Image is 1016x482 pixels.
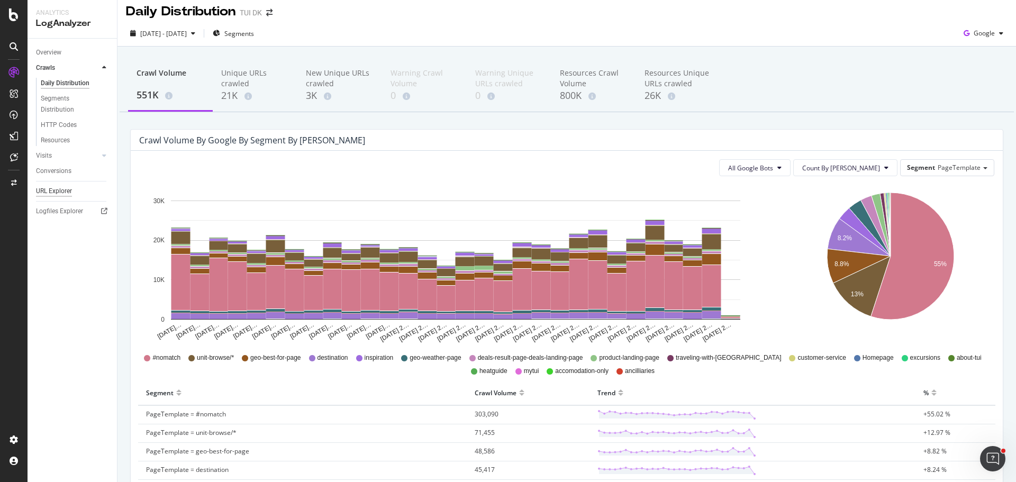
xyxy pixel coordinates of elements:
div: New Unique URLs crawled [306,68,374,89]
span: ancilliaries [625,367,655,376]
div: Logfiles Explorer [36,206,83,217]
span: PageTemplate [938,163,981,172]
span: unit-browse/* [197,353,234,362]
span: excursions [910,353,940,362]
a: Crawls [36,62,99,74]
text: 0 [161,316,165,323]
text: 8.8% [834,261,849,268]
div: Resources Crawl Volume [560,68,628,89]
span: geo-weather-page [410,353,461,362]
div: Crawl Volume [137,68,204,88]
span: traveling-with-[GEOGRAPHIC_DATA] [676,353,782,362]
text: 30K [153,197,165,205]
div: TUI DK [240,7,262,18]
span: destination [317,353,348,362]
a: URL Explorer [36,186,110,197]
svg: A chart. [139,185,772,343]
div: 0 [391,89,458,103]
button: Segments [208,25,258,42]
div: Resources [41,135,70,146]
a: Logfiles Explorer [36,206,110,217]
div: Segments Distribution [41,93,99,115]
span: Segment [907,163,935,172]
text: 8.2% [838,235,852,242]
div: Daily Distribution [126,3,235,21]
span: 71,455 [475,428,495,437]
span: Count By Day [802,163,880,172]
div: Conversions [36,166,71,177]
div: Overview [36,47,61,58]
span: #nomatch [152,353,180,362]
text: 10K [153,276,165,284]
div: HTTP Codes [41,120,77,131]
div: Analytics [36,8,108,17]
div: % [923,384,929,401]
button: Google [959,25,1008,42]
a: HTTP Codes [41,120,110,131]
text: 13% [851,290,864,298]
span: accomodation-only [555,367,609,376]
div: 800K [560,89,628,103]
a: Daily Distribution [41,78,110,89]
div: Resources Unique URLs crawled [645,68,712,89]
span: customer-service [797,353,846,362]
span: PageTemplate = unit-browse/* [146,428,237,437]
div: 26K [645,89,712,103]
span: PageTemplate = destination [146,465,229,474]
text: 20K [153,237,165,244]
span: Segments [224,29,254,38]
a: Resources [41,135,110,146]
a: Conversions [36,166,110,177]
span: product-landing-page [599,353,659,362]
span: +55.02 % [923,410,950,419]
span: Google [974,29,995,38]
div: Trend [597,384,615,401]
span: deals-result-page-deals-landing-page [478,353,583,362]
span: +8.82 % [923,447,947,456]
div: Unique URLs crawled [221,68,289,89]
div: 3K [306,89,374,103]
div: Daily Distribution [41,78,89,89]
div: 21K [221,89,289,103]
button: [DATE] - [DATE] [126,25,199,42]
span: geo-best-for-page [250,353,301,362]
span: 45,417 [475,465,495,474]
div: 551K [137,88,204,102]
button: All Google Bots [719,159,791,176]
span: All Google Bots [728,163,773,172]
span: Homepage [863,353,894,362]
div: Visits [36,150,52,161]
div: URL Explorer [36,186,72,197]
a: Segments Distribution [41,93,110,115]
span: [DATE] - [DATE] [140,29,187,38]
div: Warning Unique URLs crawled [475,68,543,89]
span: 48,586 [475,447,495,456]
a: Visits [36,150,99,161]
div: LogAnalyzer [36,17,108,30]
span: PageTemplate = geo-best-for-page [146,447,249,456]
span: heatguide [479,367,507,376]
span: about-tui [957,353,982,362]
span: PageTemplate = #nomatch [146,410,226,419]
div: Segment [146,384,174,401]
div: Warning Crawl Volume [391,68,458,89]
div: Crawls [36,62,55,74]
div: Crawl Volume by google by Segment by [PERSON_NAME] [139,135,365,145]
span: +8.24 % [923,465,947,474]
a: Overview [36,47,110,58]
div: Crawl Volume [475,384,516,401]
iframe: Intercom live chat [980,446,1005,471]
text: 55% [934,260,947,268]
span: inspiration [365,353,394,362]
svg: A chart. [788,185,992,343]
span: +12.97 % [923,428,950,437]
div: 0 [475,89,543,103]
span: 303,090 [475,410,498,419]
div: arrow-right-arrow-left [266,9,273,16]
button: Count By [PERSON_NAME] [793,159,897,176]
span: mytui [524,367,539,376]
